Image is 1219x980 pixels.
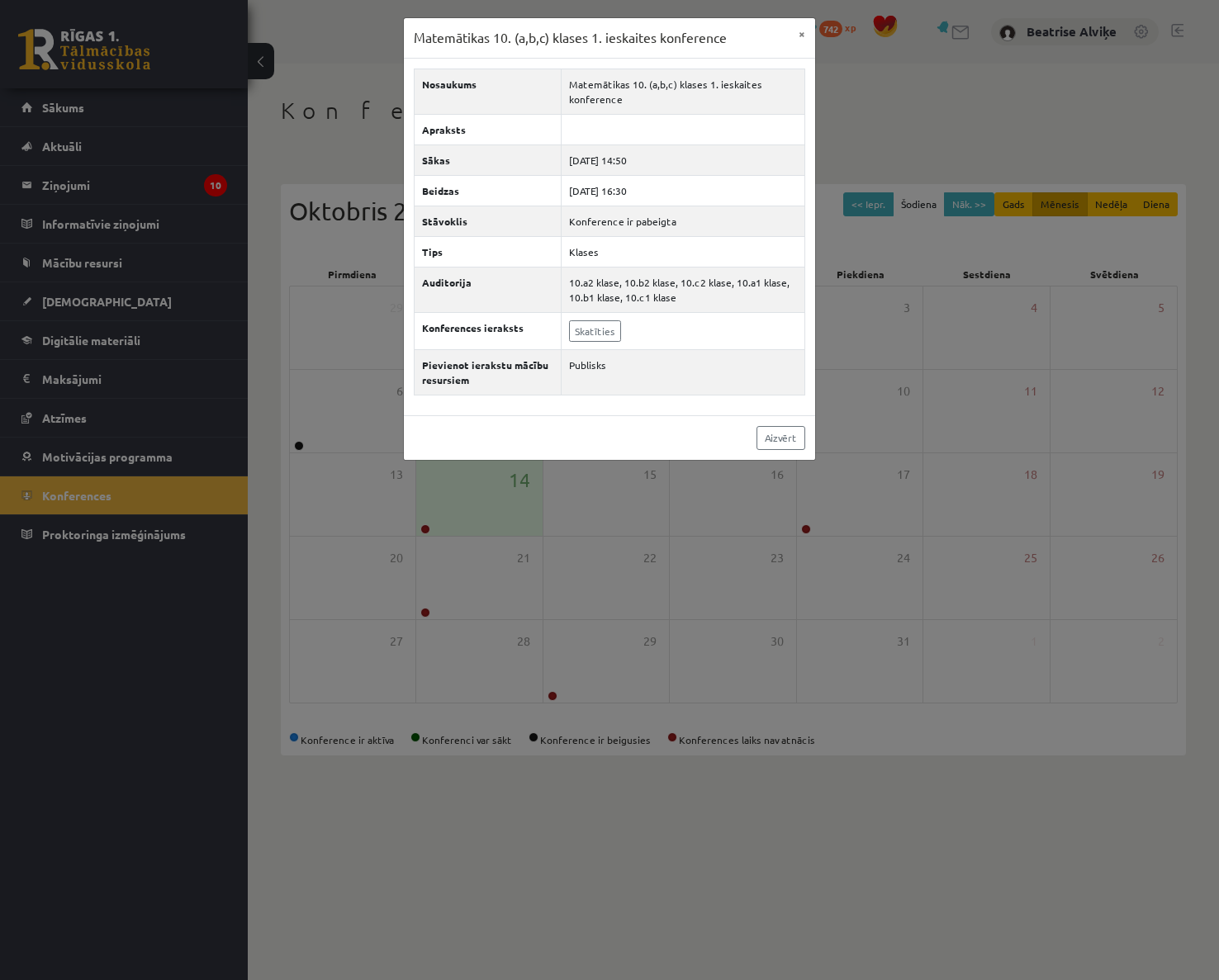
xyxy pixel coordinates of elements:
th: Beidzas [415,175,562,206]
td: [DATE] 16:30 [562,175,805,206]
td: Klases [562,236,805,267]
td: 10.a2 klase, 10.b2 klase, 10.c2 klase, 10.a1 klase, 10.b1 klase, 10.c1 klase [562,267,805,312]
td: Matemātikas 10. (a,b,c) klases 1. ieskaites konference [562,69,805,114]
th: Auditorija [415,267,562,312]
th: Apraksts [415,114,562,144]
a: Skatīties [569,320,621,342]
th: Tips [415,236,562,267]
td: Publisks [562,349,805,395]
th: Nosaukums [415,69,562,114]
th: Stāvoklis [415,206,562,236]
th: Sākas [415,144,562,175]
td: [DATE] 14:50 [562,144,805,175]
a: Aizvērt [757,426,805,450]
h3: Matemātikas 10. (a,b,c) klases 1. ieskaites konference [414,28,727,48]
td: Konference ir pabeigta [562,206,805,236]
th: Pievienot ierakstu mācību resursiem [415,349,562,395]
th: Konferences ieraksts [415,312,562,349]
button: × [789,18,815,50]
